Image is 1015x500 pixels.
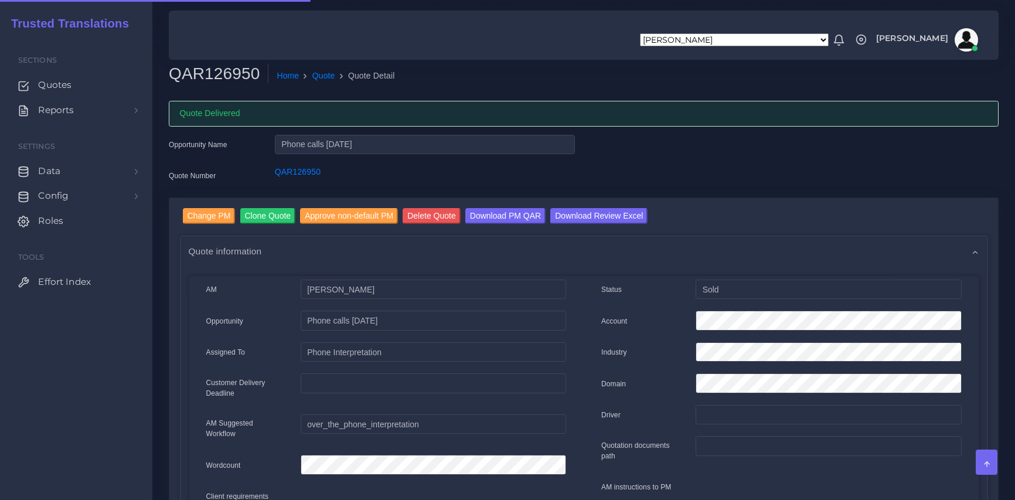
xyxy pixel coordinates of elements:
img: avatar [955,28,978,52]
li: Quote Detail [335,70,395,82]
label: Account [601,316,627,326]
input: Delete Quote [403,208,461,224]
span: Quote information [189,244,262,258]
label: Quote Number [169,171,216,181]
label: Opportunity Name [169,140,227,150]
label: Opportunity [206,316,244,326]
span: Config [38,189,69,202]
label: Wordcount [206,460,241,471]
input: Clone Quote [240,208,296,224]
span: Data [38,165,60,178]
label: AM Suggested Workflow [206,418,283,439]
a: Quote [312,70,335,82]
h2: Trusted Translations [3,16,129,30]
a: Reports [9,98,144,123]
a: Home [277,70,299,82]
label: AM [206,284,217,295]
label: Industry [601,347,627,358]
a: [PERSON_NAME]avatar [870,28,982,52]
label: AM instructions to PM [601,482,672,492]
a: QAR126950 [275,167,321,176]
a: Quotes [9,73,144,97]
a: Roles [9,209,144,233]
h2: QAR126950 [169,64,268,84]
span: Quotes [38,79,71,91]
span: Tools [18,253,45,261]
label: Quotation documents path [601,440,678,461]
input: Download PM QAR [465,208,546,224]
label: Domain [601,379,626,389]
input: Change PM [183,208,236,224]
span: Effort Index [38,275,91,288]
a: Data [9,159,144,183]
span: Sections [18,56,57,64]
input: pm [301,342,566,362]
input: Approve non-default PM [300,208,398,224]
div: Quote information [180,236,987,266]
div: Quote Delivered [169,101,999,127]
input: Download Review Excel [550,208,648,224]
a: Config [9,183,144,208]
span: Roles [38,215,63,227]
span: Settings [18,142,55,151]
label: Customer Delivery Deadline [206,377,283,399]
a: Effort Index [9,270,144,294]
label: Driver [601,410,621,420]
a: Trusted Translations [3,14,129,33]
label: Assigned To [206,347,246,358]
span: Reports [38,104,74,117]
label: Status [601,284,622,295]
span: [PERSON_NAME] [876,34,948,42]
